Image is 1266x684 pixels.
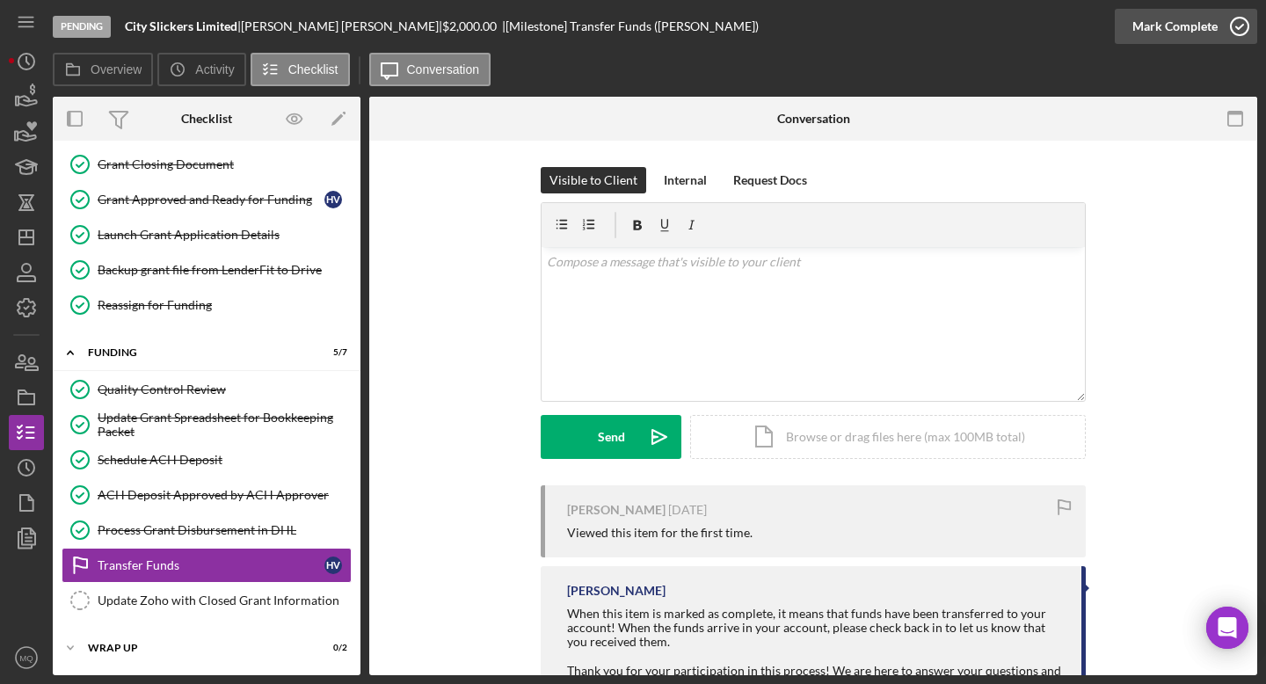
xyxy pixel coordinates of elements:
[62,182,352,217] a: Grant Approved and Ready for FundingHV
[668,503,707,517] time: 2025-07-14 14:43
[53,53,153,86] button: Overview
[157,53,245,86] button: Activity
[53,16,111,38] div: Pending
[98,382,351,397] div: Quality Control Review
[733,167,807,193] div: Request Docs
[541,415,681,459] button: Send
[598,415,625,459] div: Send
[98,228,351,242] div: Launch Grant Application Details
[62,217,352,252] a: Launch Grant Application Details
[98,593,351,608] div: Update Zoho with Closed Grant Information
[1115,9,1257,44] button: Mark Complete
[62,583,352,618] a: Update Zoho with Closed Grant Information
[369,53,491,86] button: Conversation
[541,167,646,193] button: Visible to Client
[407,62,480,76] label: Conversation
[62,548,352,583] a: Transfer FundsHV
[98,453,351,467] div: Schedule ACH Deposit
[664,167,707,193] div: Internal
[98,411,351,439] div: Update Grant Spreadsheet for Bookkeeping Packet
[324,191,342,208] div: H V
[98,488,351,502] div: ACH Deposit Approved by ACH Approver
[288,62,338,76] label: Checklist
[195,62,234,76] label: Activity
[98,523,351,537] div: Process Grant Disbursement in DHL
[655,167,716,193] button: Internal
[62,287,352,323] a: Reassign for Funding
[62,513,352,548] a: Process Grant Disbursement in DHL
[125,19,241,33] div: |
[19,653,33,663] text: MQ
[91,62,142,76] label: Overview
[1206,607,1248,649] div: Open Intercom Messenger
[251,53,350,86] button: Checklist
[62,442,352,477] a: Schedule ACH Deposit
[125,18,237,33] b: City Slickers Limited
[724,167,816,193] button: Request Docs
[62,372,352,407] a: Quality Control Review
[567,526,753,540] div: Viewed this item for the first time.
[98,193,324,207] div: Grant Approved and Ready for Funding
[88,347,303,358] div: Funding
[324,557,342,574] div: H V
[316,643,347,653] div: 0 / 2
[62,252,352,287] a: Backup grant file from LenderFit to Drive
[241,19,442,33] div: [PERSON_NAME] [PERSON_NAME] |
[502,19,759,33] div: | [Milestone] Transfer Funds ([PERSON_NAME])
[62,477,352,513] a: ACH Deposit Approved by ACH Approver
[62,147,352,182] a: Grant Closing Document
[316,347,347,358] div: 5 / 7
[9,640,44,675] button: MQ
[549,167,637,193] div: Visible to Client
[1132,9,1218,44] div: Mark Complete
[62,407,352,442] a: Update Grant Spreadsheet for Bookkeeping Packet
[777,112,850,126] div: Conversation
[98,298,351,312] div: Reassign for Funding
[98,558,324,572] div: Transfer Funds
[567,503,666,517] div: [PERSON_NAME]
[567,607,1064,649] div: When this item is marked as complete, it means that funds have been transferred to your account! ...
[442,19,502,33] div: $2,000.00
[98,157,351,171] div: Grant Closing Document
[88,643,303,653] div: Wrap Up
[98,263,351,277] div: Backup grant file from LenderFit to Drive
[567,584,666,598] div: [PERSON_NAME]
[181,112,232,126] div: Checklist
